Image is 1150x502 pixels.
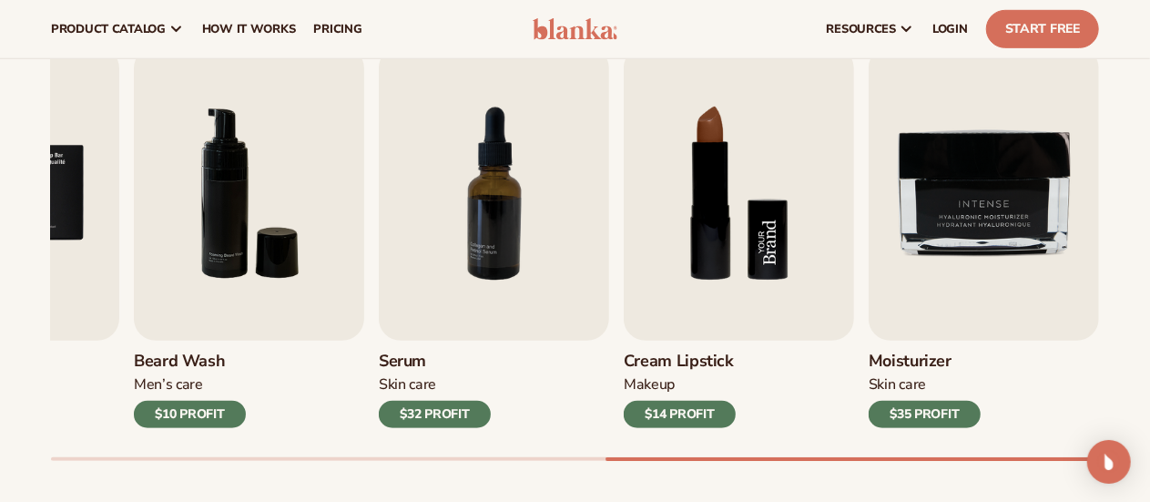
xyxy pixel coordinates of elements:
[134,352,246,372] h3: Beard Wash
[134,46,364,428] a: 6 / 9
[624,352,736,372] h3: Cream Lipstick
[827,22,896,36] span: resources
[624,401,736,428] div: $14 PROFIT
[869,375,981,394] div: Skin Care
[202,22,296,36] span: How It Works
[624,46,854,428] a: 8 / 9
[869,401,981,428] div: $35 PROFIT
[134,401,246,428] div: $10 PROFIT
[624,375,736,394] div: Makeup
[379,401,491,428] div: $32 PROFIT
[624,46,854,341] img: Shopify Image 9
[313,22,361,36] span: pricing
[986,10,1099,48] a: Start Free
[379,46,609,428] a: 7 / 9
[134,375,246,394] div: Men’s Care
[932,22,968,36] span: LOGIN
[1087,440,1131,484] div: Open Intercom Messenger
[869,46,1099,428] a: 9 / 9
[379,352,491,372] h3: Serum
[379,375,491,394] div: Skin Care
[51,22,166,36] span: product catalog
[533,18,618,40] img: logo
[869,352,981,372] h3: Moisturizer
